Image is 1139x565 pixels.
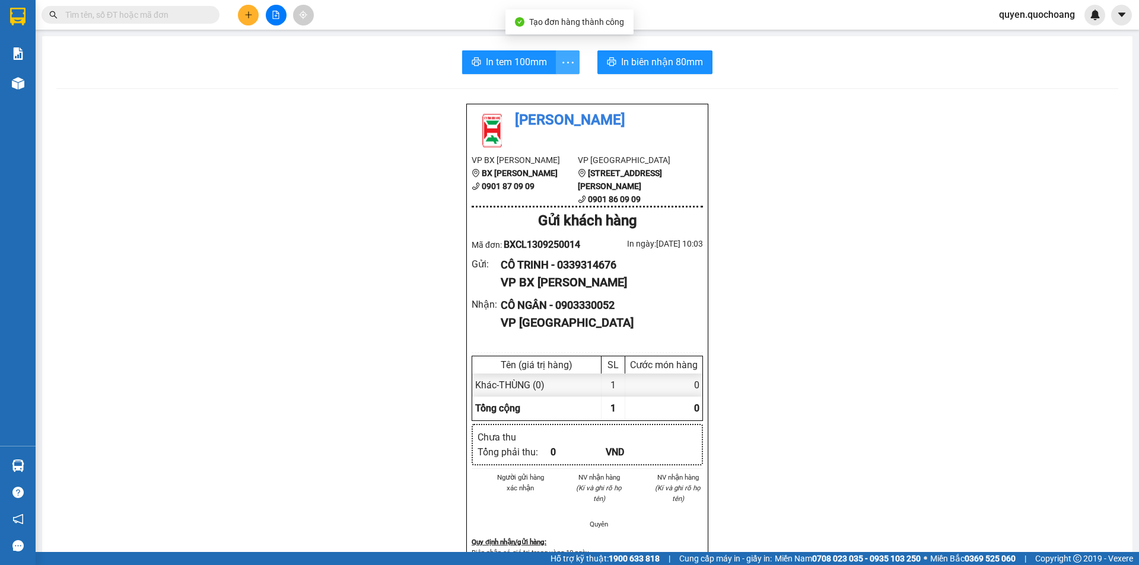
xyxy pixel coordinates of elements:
strong: 0369 525 060 [965,554,1016,563]
div: 0 [551,445,606,459]
img: solution-icon [12,47,24,60]
li: VP [GEOGRAPHIC_DATA] [578,154,684,167]
span: plus [244,11,253,19]
div: [GEOGRAPHIC_DATA] [113,10,234,37]
span: | [1025,552,1026,565]
div: CÔ TRINH - 0339314676 [501,257,693,273]
div: CÔ THỦY [10,39,105,53]
span: aim [299,11,307,19]
div: CHỊ KHOA [113,37,234,51]
span: Hỗ trợ kỹ thuật: [551,552,660,565]
div: Gửi : [472,257,501,272]
span: caret-down [1116,9,1127,20]
span: 1 [610,403,616,414]
span: notification [12,513,24,525]
li: NV nhận hàng [574,472,625,483]
div: Cước món hàng [628,359,699,371]
div: 0919837507 [10,53,105,69]
span: Cung cấp máy in - giấy in: [679,552,772,565]
span: Tạo đơn hàng thành công [529,17,624,27]
div: Mã đơn: [472,237,587,252]
div: Tổng phải thu : [478,445,551,459]
button: printerIn tem 100mm [462,50,556,74]
div: BX [PERSON_NAME] [10,10,105,39]
div: VND [606,445,661,459]
span: message [12,540,24,551]
img: logo-vxr [10,8,26,25]
div: 0 [625,374,702,397]
li: [PERSON_NAME] [472,109,703,132]
div: In ngày: [DATE] 10:03 [587,237,703,250]
div: CÔ NGÂN - 0903330052 [501,297,693,314]
button: more [556,50,580,74]
span: Miền Nam [775,552,921,565]
span: | [669,552,670,565]
li: VP BX [PERSON_NAME] [472,154,578,167]
button: caret-down [1111,5,1132,25]
img: icon-new-feature [1090,9,1100,20]
button: printerIn biên nhận 80mm [597,50,712,74]
b: [STREET_ADDRESS][PERSON_NAME] [578,168,662,191]
div: 0989707375 [113,51,234,68]
div: Tên (giá trị hàng) [475,359,598,371]
div: Chưa thu [478,430,551,445]
b: 0901 87 09 09 [482,181,534,191]
span: TRẠM XE BUÝT ÔNG BẦU [10,69,102,132]
button: aim [293,5,314,25]
input: Tìm tên, số ĐT hoặc mã đơn [65,8,205,21]
span: search [49,11,58,19]
span: check-circle [515,17,524,27]
div: VP BX [PERSON_NAME] [501,273,693,292]
div: Gửi khách hàng [472,210,703,232]
strong: 1900 633 818 [609,554,660,563]
span: Miền Bắc [930,552,1016,565]
span: printer [607,57,616,68]
span: environment [472,169,480,177]
span: Gửi: [10,11,28,24]
p: Biên nhận có giá trị trong vòng 10 ngày. [472,547,703,558]
li: NV nhận hàng [653,472,703,483]
span: ⚪️ [924,556,927,561]
span: file-add [272,11,280,19]
img: warehouse-icon [12,77,24,90]
b: BX [PERSON_NAME] [482,168,558,178]
span: BXCL1309250014 [504,239,580,250]
span: environment [578,169,586,177]
span: printer [472,57,481,68]
span: phone [472,182,480,190]
span: DĐ: [10,76,27,88]
span: copyright [1073,554,1081,563]
button: plus [238,5,259,25]
span: phone [578,195,586,203]
div: 1 [602,374,625,397]
span: Khác - THÙNG (0) [475,379,545,391]
strong: 0708 023 035 - 0935 103 250 [812,554,921,563]
img: warehouse-icon [12,459,24,472]
div: Quy định nhận/gửi hàng : [472,537,703,547]
b: 0901 86 09 09 [588,194,641,204]
div: VP [GEOGRAPHIC_DATA] [501,314,693,332]
button: file-add [266,5,287,25]
div: SL [605,359,622,371]
div: Nhận : [472,297,501,312]
span: quyen.quochoang [990,7,1084,22]
span: Tổng cộng [475,403,520,414]
span: more [556,55,579,70]
img: logo.jpg [472,109,513,151]
li: Người gửi hàng xác nhận [495,472,546,493]
span: In tem 100mm [486,55,547,69]
span: In biên nhận 80mm [621,55,703,69]
span: question-circle [12,487,24,498]
i: (Kí và ghi rõ họ tên) [655,484,701,503]
li: Quyên [574,519,625,529]
i: (Kí và ghi rõ họ tên) [576,484,622,503]
span: Nhận: [113,10,142,23]
span: 0 [694,403,699,414]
